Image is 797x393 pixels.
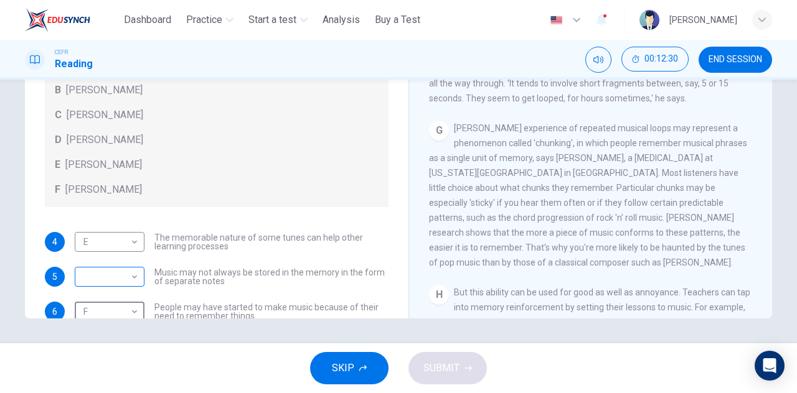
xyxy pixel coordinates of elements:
span: E [55,157,60,172]
a: ELTC logo [25,7,119,32]
img: en [549,16,564,25]
span: Practice [186,12,222,27]
span: B [55,83,61,98]
div: G [429,121,449,141]
div: Open Intercom Messenger [755,351,785,381]
span: D [55,132,62,147]
span: [PERSON_NAME] [66,83,143,98]
span: 00:12:30 [644,54,678,64]
div: Mute [585,47,611,73]
div: E [75,224,140,260]
div: F [75,294,140,330]
button: SKIP [310,352,389,384]
button: Dashboard [119,9,176,31]
span: 5 [52,272,57,281]
span: Music may not always be stored in the memory in the form of separate notes [154,268,389,285]
span: SKIP [332,359,354,377]
span: [PERSON_NAME] [65,157,142,172]
button: Practice [181,9,238,31]
span: CEFR [55,48,68,57]
div: [PERSON_NAME] [669,12,737,27]
h1: Reading [55,57,93,72]
span: Analysis [323,12,360,27]
img: Profile picture [639,10,659,30]
span: [PERSON_NAME] [65,182,142,197]
span: [PERSON_NAME] [67,132,143,147]
span: [PERSON_NAME] experience of repeated musical loops may represent a phenomenon called 'chunking', ... [429,123,747,267]
span: F [55,182,60,197]
span: 6 [52,307,57,316]
span: Start a test [248,12,296,27]
span: C [55,108,62,123]
span: Buy a Test [375,12,420,27]
button: Buy a Test [370,9,425,31]
span: The memorable nature of some tunes can help other learning processes [154,233,389,251]
span: END SESSION [709,55,762,65]
button: Start a test [243,9,313,31]
div: H [429,285,449,305]
div: Hide [621,47,689,73]
span: [PERSON_NAME] [67,108,143,123]
button: END SESSION [699,47,772,73]
span: Dashboard [124,12,171,27]
button: 00:12:30 [621,47,689,72]
button: Analysis [318,9,365,31]
img: ELTC logo [25,7,90,32]
span: 4 [52,238,57,246]
span: People may have started to make music because of their need to remember things [154,303,389,320]
span: But this ability can be used for good as well as annoyance. Teachers can tap into memory reinforc... [429,287,750,372]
